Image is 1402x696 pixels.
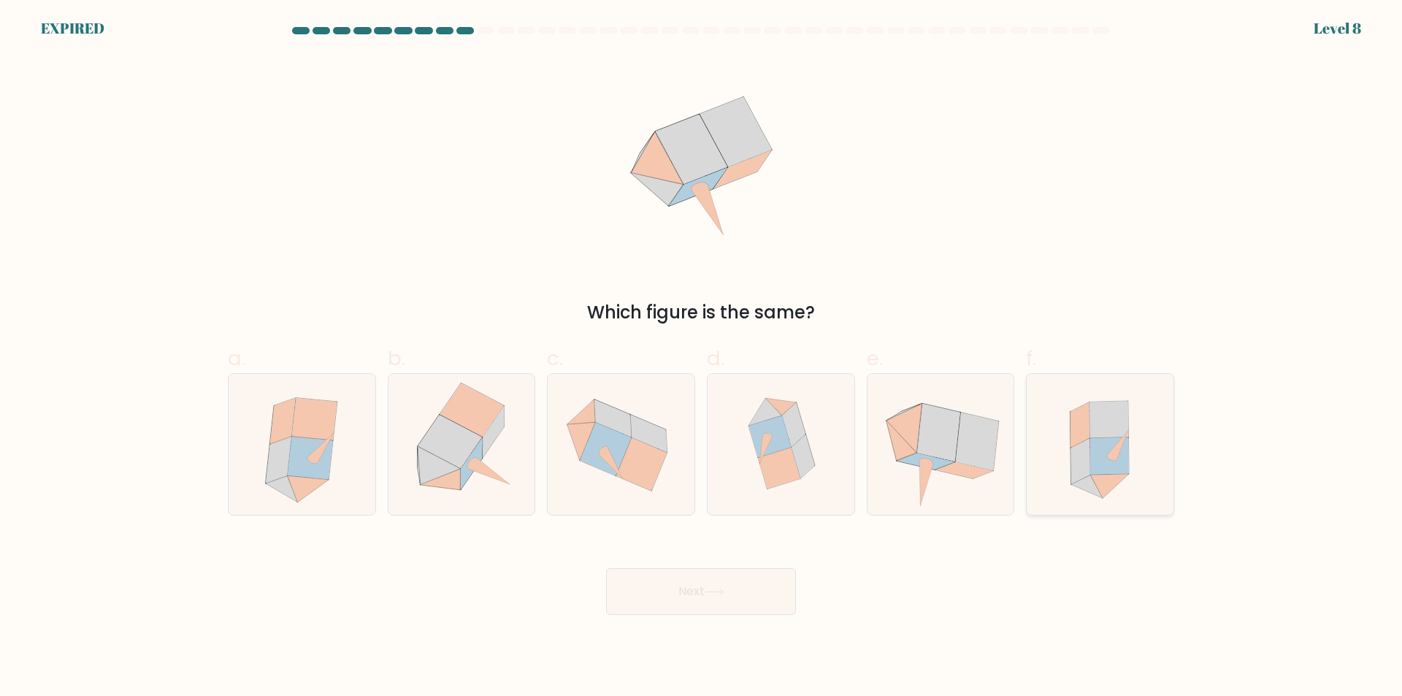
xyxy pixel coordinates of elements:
[606,568,796,615] button: Next
[41,18,104,39] div: EXPIRED
[1314,18,1361,39] div: Level 8
[1026,344,1036,372] span: f.
[547,344,563,372] span: c.
[228,344,245,372] span: a.
[237,299,1165,326] div: Which figure is the same?
[388,344,405,372] span: b.
[707,344,724,372] span: d.
[867,344,883,372] span: e.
